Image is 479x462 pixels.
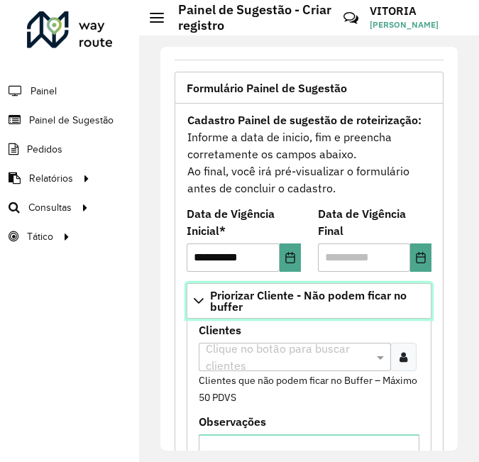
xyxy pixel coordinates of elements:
[187,113,422,127] strong: Cadastro Painel de sugestão de roteirização:
[29,171,73,186] span: Relatórios
[187,111,431,197] div: Informe a data de inicio, fim e preencha corretamente os campos abaixo. Ao final, você irá pré-vi...
[27,229,53,244] span: Tático
[199,374,417,404] small: Clientes que não podem ficar no Buffer – Máximo 50 PDVS
[31,84,57,99] span: Painel
[164,2,332,33] h2: Painel de Sugestão - Criar registro
[370,4,476,18] h3: VITORIA
[28,200,72,215] span: Consultas
[318,205,432,239] label: Data de Vigência Final
[370,18,476,31] span: [PERSON_NAME]
[187,82,347,94] span: Formulário Painel de Sugestão
[187,205,301,239] label: Data de Vigência Inicial
[410,243,431,272] button: Choose Date
[199,321,241,339] label: Clientes
[199,413,266,430] label: Observações
[210,290,425,312] span: Priorizar Cliente - Não podem ficar no buffer
[27,142,62,157] span: Pedidos
[187,283,431,319] a: Priorizar Cliente - Não podem ficar no buffer
[280,243,301,272] button: Choose Date
[29,113,114,128] span: Painel de Sugestão
[336,3,366,33] a: Contato Rápido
